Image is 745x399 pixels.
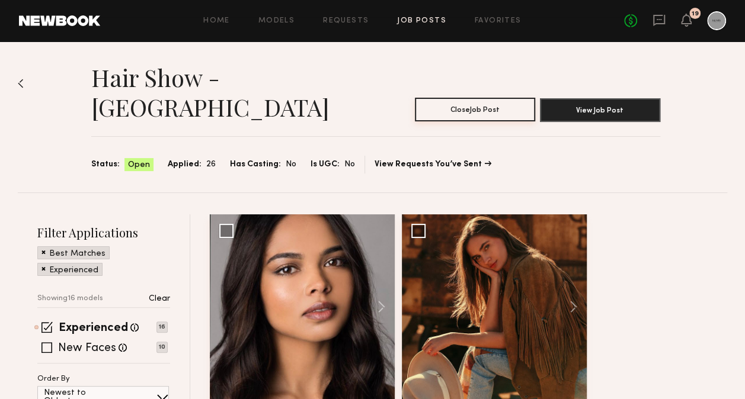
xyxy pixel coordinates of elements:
div: 19 [692,11,699,17]
img: Back to previous page [18,79,24,88]
label: Experienced [59,323,128,334]
span: Is UGC: [311,158,340,171]
a: Models [258,17,295,25]
span: Open [128,159,150,171]
button: View Job Post [540,98,660,122]
p: 10 [156,342,168,353]
p: Clear [149,295,170,303]
h1: Hair Show - [GEOGRAPHIC_DATA] [91,63,395,122]
h2: Filter Applications [37,224,170,240]
span: No [344,158,355,171]
span: Has Casting: [230,158,281,171]
p: Best Matches [49,250,105,258]
a: Home [203,17,230,25]
span: Status: [91,158,120,171]
a: Job Posts [397,17,446,25]
a: Requests [323,17,369,25]
a: View Requests You’ve Sent [375,160,491,169]
p: Experienced [49,266,98,275]
span: 26 [206,158,216,171]
button: CloseJob Post [415,98,535,121]
p: 16 [156,321,168,333]
p: Showing 16 models [37,295,103,303]
span: Applied: [168,158,202,171]
p: Order By [37,375,70,383]
a: Favorites [475,17,522,25]
label: New Faces [58,343,116,355]
span: No [286,158,296,171]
